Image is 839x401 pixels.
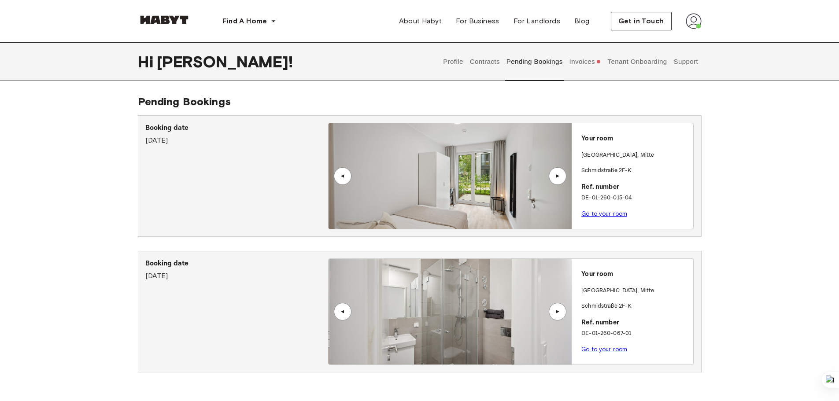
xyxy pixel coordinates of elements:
[145,123,328,146] div: [DATE]
[138,95,231,108] span: Pending Bookings
[686,13,702,29] img: avatar
[581,269,690,280] p: Your room
[514,16,560,26] span: For Landlords
[157,52,293,71] span: [PERSON_NAME] !
[338,309,347,314] div: ▲
[581,182,690,192] p: Ref. number
[581,302,690,311] p: Schmidstraße 2F-K
[215,12,283,30] button: Find A Home
[568,42,602,81] button: Invoices
[581,287,654,295] p: [GEOGRAPHIC_DATA] , Mitte
[581,318,690,328] p: Ref. number
[440,42,702,81] div: user profile tabs
[145,123,328,133] p: Booking date
[329,123,572,229] img: Image of the room
[506,12,567,30] a: For Landlords
[581,329,690,338] p: DE-01-260-067-01
[338,173,347,179] div: ▲
[138,52,157,71] span: Hi
[581,166,690,175] p: Schmidstraße 2F-K
[567,12,597,30] a: Blog
[611,12,672,30] button: Get in Touch
[581,346,627,353] a: Go to your room
[581,134,690,144] p: Your room
[553,173,562,179] div: ▲
[138,15,191,24] img: Habyt
[581,210,627,217] a: Go to your room
[581,194,690,202] p: DE-01-260-015-04
[399,16,442,26] span: About Habyt
[618,16,664,26] span: Get in Touch
[329,259,573,364] img: Image of the room
[222,16,267,26] span: Find A Home
[145,258,328,269] p: Booking date
[145,258,328,281] div: [DATE]
[553,309,562,314] div: ▲
[581,151,654,160] p: [GEOGRAPHIC_DATA] , Mitte
[456,16,499,26] span: For Business
[469,42,501,81] button: Contracts
[606,42,668,81] button: Tenant Onboarding
[574,16,590,26] span: Blog
[449,12,506,30] a: For Business
[505,42,564,81] button: Pending Bookings
[392,12,449,30] a: About Habyt
[442,42,465,81] button: Profile
[673,42,699,81] button: Support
